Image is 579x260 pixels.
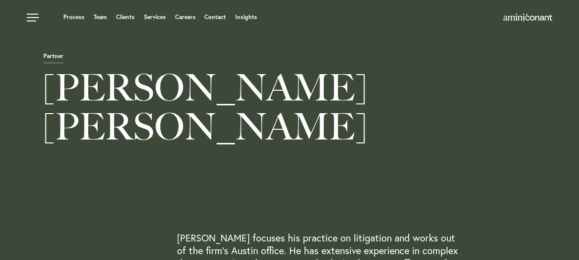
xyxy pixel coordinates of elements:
a: Home [503,14,552,22]
a: Contact [204,14,226,20]
a: Services [144,14,166,20]
a: Process [63,14,84,20]
a: Insights [235,14,257,20]
a: Careers [175,14,196,20]
a: Clients [116,14,135,20]
a: Team [94,14,107,20]
img: Amini & Conant [503,14,552,21]
span: Partner [43,53,63,64]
